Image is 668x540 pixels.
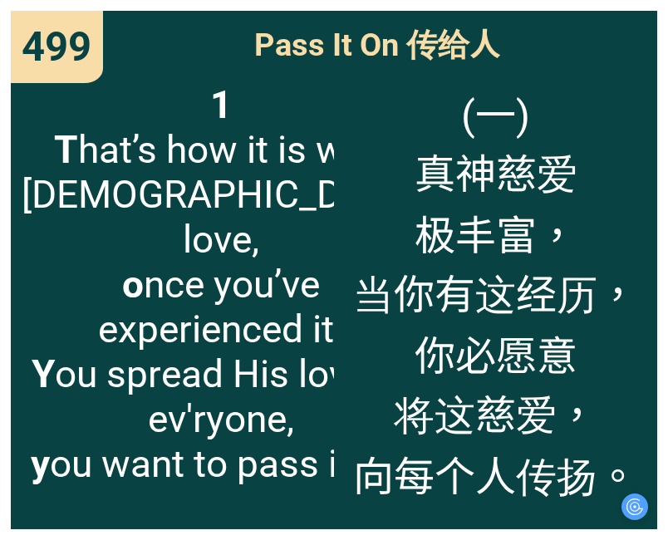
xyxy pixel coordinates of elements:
span: 499 [22,23,91,71]
b: 1 [210,82,232,127]
b: o [122,262,144,307]
b: T [54,127,78,172]
span: Pass It On 传给人 [254,19,501,66]
b: y [31,441,50,486]
b: Y [32,351,55,396]
span: hat’s how it is with [DEMOGRAPHIC_DATA] love, nce you’ve experienced it: ou spread His love to ev... [22,82,420,486]
span: (一) 真神慈爱 极丰富， 当你有这经历， 你必愿意 将这慈爱， 向每个人传扬。 [353,82,638,505]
